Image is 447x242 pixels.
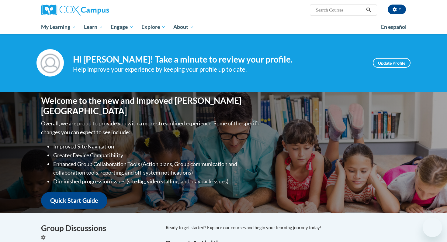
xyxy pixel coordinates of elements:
[315,6,364,14] input: Search Courses
[53,160,262,177] li: Enhanced Group Collaboration Tools (Action plans, Group communication and collaboration tools, re...
[141,23,166,31] span: Explore
[41,96,262,116] h1: Welcome to the new and improved [PERSON_NAME][GEOGRAPHIC_DATA]
[41,5,157,15] a: Cox Campus
[37,20,80,34] a: My Learning
[173,23,194,31] span: About
[73,54,364,65] h4: Hi [PERSON_NAME]! Take a minute to review your profile.
[373,58,411,68] a: Update Profile
[36,49,64,77] img: Profile Image
[41,119,262,137] p: Overall, we are proud to provide you with a more streamlined experience. Some of the specific cha...
[388,5,406,14] button: Account Settings
[41,23,76,31] span: My Learning
[53,142,262,151] li: Improved Site Navigation
[423,218,442,237] iframe: Button to launch messaging window
[41,5,109,15] img: Cox Campus
[73,64,364,74] div: Help improve your experience by keeping your profile up to date.
[107,20,137,34] a: Engage
[170,20,198,34] a: About
[377,21,411,33] a: En español
[41,192,107,209] a: Quick Start Guide
[364,6,373,14] button: Search
[53,151,262,160] li: Greater Device Compatibility
[84,23,103,31] span: Learn
[32,20,415,34] div: Main menu
[381,24,407,30] span: En español
[41,222,157,234] h4: Group Discussions
[111,23,133,31] span: Engage
[53,177,262,186] li: Diminished progression issues (site lag, video stalling, and playback issues)
[80,20,107,34] a: Learn
[137,20,170,34] a: Explore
